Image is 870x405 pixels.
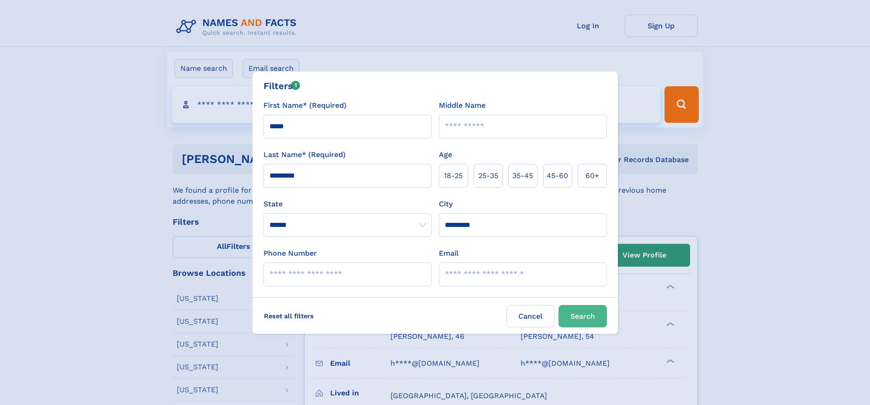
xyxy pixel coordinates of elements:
[585,170,599,181] span: 60+
[439,248,459,259] label: Email
[444,170,463,181] span: 18‑25
[506,305,555,327] label: Cancel
[264,199,432,210] label: State
[264,248,317,259] label: Phone Number
[547,170,568,181] span: 45‑60
[439,100,485,111] label: Middle Name
[264,79,301,93] div: Filters
[512,170,533,181] span: 35‑45
[264,149,346,160] label: Last Name* (Required)
[559,305,607,327] button: Search
[478,170,498,181] span: 25‑35
[439,199,453,210] label: City
[439,149,452,160] label: Age
[258,305,320,327] label: Reset all filters
[264,100,347,111] label: First Name* (Required)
